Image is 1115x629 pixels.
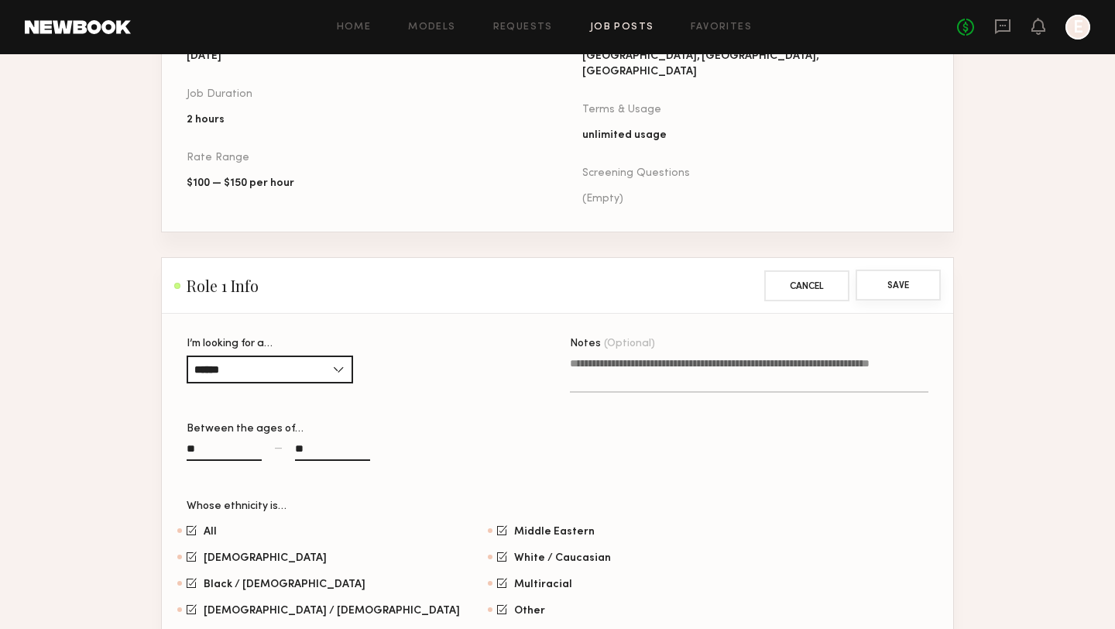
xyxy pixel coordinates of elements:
h2: Role 1 Info [174,277,259,295]
a: Home [337,22,372,33]
a: E [1065,15,1090,40]
a: Models [408,22,455,33]
a: Requests [493,22,553,33]
div: $100 — $150 per hour [187,176,533,191]
div: Whose ethnicity is… [187,501,928,512]
div: I’m looking for a… [187,339,353,349]
button: Cancel [764,270,849,301]
textarea: Notes(Optional) [570,356,928,393]
div: unlimited usage [582,128,928,143]
span: [DEMOGRAPHIC_DATA] [204,554,327,562]
div: Screening Questions [582,168,928,179]
span: [DEMOGRAPHIC_DATA] / [DEMOGRAPHIC_DATA] [204,607,460,614]
span: White / Caucasian [514,554,611,562]
div: 2 hours [187,112,463,128]
div: [GEOGRAPHIC_DATA], [GEOGRAPHIC_DATA], [GEOGRAPHIC_DATA] [582,49,928,80]
div: Terms & Usage [582,105,928,115]
div: [DATE] [187,49,308,64]
div: (Empty) [582,191,928,207]
span: (Optional) [604,339,655,349]
div: Rate Range [187,153,533,163]
span: All [204,528,217,535]
span: Multiracial [514,580,572,588]
div: Between the ages of… [187,424,545,435]
span: Black / [DEMOGRAPHIC_DATA] [204,580,365,588]
a: Favorites [691,22,752,33]
div: Notes [570,339,928,349]
div: Job Duration [187,89,463,100]
div: — [274,443,283,454]
button: Save [856,270,941,301]
span: Other [514,607,545,614]
a: Job Posts [590,22,654,33]
span: Middle Eastern [514,528,595,535]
